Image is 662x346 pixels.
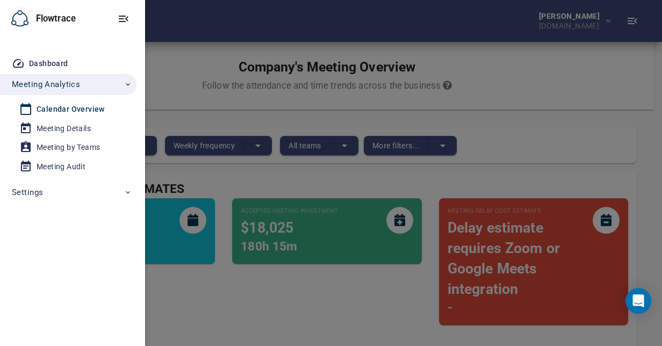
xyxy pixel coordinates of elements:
[9,7,76,30] div: Flowtrace Analytics
[625,288,651,314] div: Open Intercom Messenger
[37,122,91,135] div: Meeting Details
[37,160,85,174] div: Meeting Audit
[9,7,32,30] button: Flowtrace Analytics
[12,77,80,91] span: Meeting Analytics
[32,12,76,25] div: Flowtrace
[11,10,28,27] img: Flowtrace Analytics
[37,103,105,116] div: Calendar Overview
[12,185,43,199] span: Settings
[37,141,100,154] div: Meeting by Teams
[29,57,68,70] div: Dashboard
[111,6,136,32] button: Toggle Sidebar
